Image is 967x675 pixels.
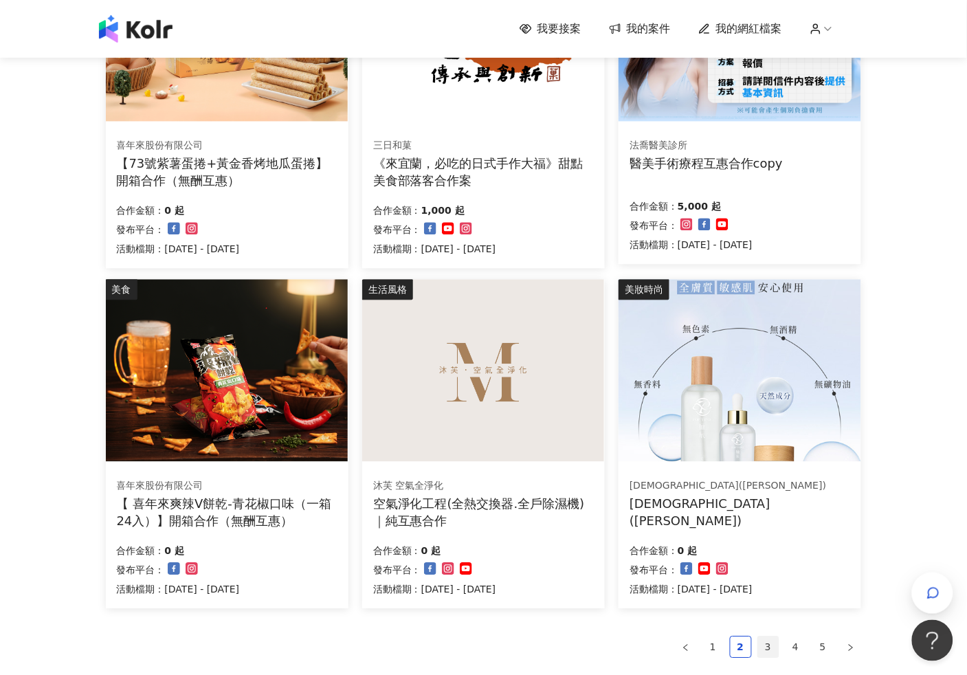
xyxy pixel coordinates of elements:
[520,21,581,36] a: 我要接案
[373,222,421,239] p: 發布平台：
[106,280,348,462] img: 喜年來爽辣V餅乾-青花椒口味（一箱24入）
[698,21,782,36] a: 我的網紅檔案
[619,280,860,462] img: 極辰保濕保養系列
[758,637,779,658] a: 3
[703,637,724,658] a: 1
[786,637,806,658] a: 4
[678,543,698,560] p: 0 起
[106,280,137,300] div: 美食
[847,644,855,652] span: right
[702,637,724,659] li: 1
[373,480,593,494] div: 沐芙 空氣全淨化
[682,644,690,652] span: left
[630,155,783,173] div: 醫美手術療程互惠合作copy
[840,637,862,659] button: right
[785,637,807,659] li: 4
[757,637,779,659] li: 3
[117,222,165,239] p: 發布平台：
[99,15,173,43] img: logo
[627,21,671,36] span: 我的案件
[630,543,678,560] p: 合作金額：
[630,199,678,215] p: 合作金額：
[117,203,165,219] p: 合作金額：
[373,562,421,579] p: 發布平台：
[117,140,337,153] div: 喜年來股份有限公司
[362,280,604,462] img: 空氣淨化工程
[362,280,413,300] div: 生活風格
[630,218,678,234] p: 發布平台：
[630,496,850,530] div: [DEMOGRAPHIC_DATA]([PERSON_NAME])
[373,582,496,598] p: 活動檔期：[DATE] - [DATE]
[630,237,753,254] p: 活動檔期：[DATE] - [DATE]
[117,562,165,579] p: 發布平台：
[165,203,185,219] p: 0 起
[421,543,441,560] p: 0 起
[117,496,337,530] div: 【 喜年來爽辣V餅乾-青花椒口味（一箱24入）】開箱合作（無酬互惠）
[373,140,593,153] div: 三日和菓
[117,480,337,494] div: 喜年來股份有限公司
[373,543,421,560] p: 合作金額：
[731,637,751,658] a: 2
[813,637,834,658] a: 5
[630,140,783,153] div: 法喬醫美診所
[609,21,671,36] a: 我的案件
[730,637,752,659] li: 2
[716,21,782,36] span: 我的網紅檔案
[117,155,337,190] div: 【73號紫薯蛋捲+黃金香烤地瓜蛋捲】開箱合作（無酬互惠）
[373,203,421,219] p: 合作金額：
[537,21,581,36] span: 我要接案
[421,203,465,219] p: 1,000 起
[630,582,753,598] p: 活動檔期：[DATE] - [DATE]
[675,637,697,659] li: Previous Page
[373,155,594,190] div: 《來宜蘭，必吃的日式手作大福》甜點美食部落客合作案
[630,562,678,579] p: 發布平台：
[675,637,697,659] button: left
[165,543,185,560] p: 0 起
[373,496,594,530] div: 空氣淨化工程(全熱交換器.全戶除濕機)｜純互惠合作
[117,582,240,598] p: 活動檔期：[DATE] - [DATE]
[840,637,862,659] li: Next Page
[373,241,496,258] p: 活動檔期：[DATE] - [DATE]
[630,480,849,494] div: [DEMOGRAPHIC_DATA]([PERSON_NAME])
[678,199,721,215] p: 5,000 起
[812,637,834,659] li: 5
[117,543,165,560] p: 合作金額：
[912,620,953,661] iframe: Help Scout Beacon - Open
[117,241,240,258] p: 活動檔期：[DATE] - [DATE]
[619,280,669,300] div: 美妝時尚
